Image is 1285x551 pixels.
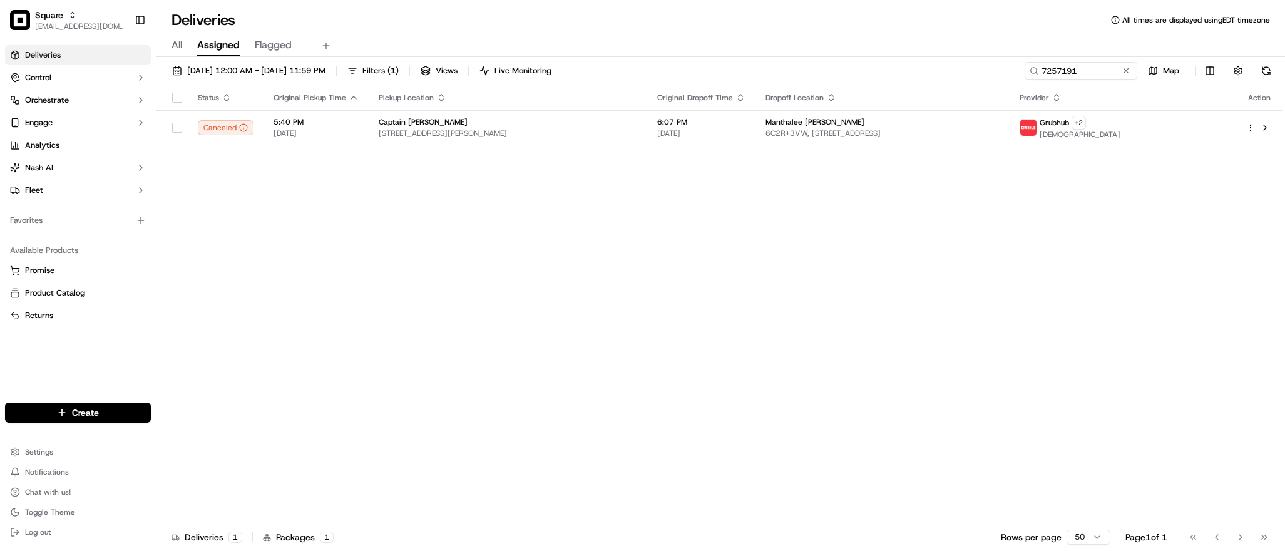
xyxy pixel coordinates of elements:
[25,467,69,477] span: Notifications
[1125,531,1167,543] div: Page 1 of 1
[172,531,242,543] div: Deliveries
[342,62,404,80] button: Filters(1)
[657,128,745,138] span: [DATE]
[1246,93,1272,103] div: Action
[274,117,359,127] span: 5:40 PM
[25,140,59,151] span: Analytics
[274,128,359,138] span: [DATE]
[765,128,1000,138] span: 6C2R+3VW, [STREET_ADDRESS]
[5,283,151,303] button: Product Catalog
[172,10,235,30] h1: Deliveries
[474,62,557,80] button: Live Monitoring
[5,463,151,481] button: Notifications
[274,93,346,103] span: Original Pickup Time
[25,287,85,299] span: Product Catalog
[657,93,733,103] span: Original Dropoff Time
[5,45,151,65] a: Deliveries
[10,287,146,299] a: Product Catalog
[5,158,151,178] button: Nash AI
[5,503,151,521] button: Toggle Theme
[5,240,151,260] div: Available Products
[379,128,637,138] span: [STREET_ADDRESS][PERSON_NAME]
[25,265,54,276] span: Promise
[72,406,99,419] span: Create
[172,38,182,53] span: All
[1025,62,1137,80] input: Type to search
[35,21,125,31] button: [EMAIL_ADDRESS][DOMAIN_NAME]
[255,38,292,53] span: Flagged
[228,532,242,543] div: 1
[5,403,151,423] button: Create
[1163,65,1179,76] span: Map
[436,65,458,76] span: Views
[379,117,468,127] span: Captain [PERSON_NAME]
[25,162,53,173] span: Nash AI
[5,260,151,281] button: Promise
[166,62,331,80] button: [DATE] 12:00 AM - [DATE] 11:59 PM
[5,180,151,200] button: Fleet
[5,483,151,501] button: Chat with us!
[1257,62,1275,80] button: Refresh
[198,93,219,103] span: Status
[765,93,824,103] span: Dropoff Location
[25,117,53,128] span: Engage
[25,72,51,83] span: Control
[25,49,61,61] span: Deliveries
[5,113,151,133] button: Engage
[5,443,151,461] button: Settings
[5,90,151,110] button: Orchestrate
[35,9,63,21] button: Square
[494,65,551,76] span: Live Monitoring
[1122,15,1270,25] span: All times are displayed using EDT timezone
[415,62,463,80] button: Views
[657,117,745,127] span: 6:07 PM
[387,65,399,76] span: ( 1 )
[5,306,151,326] button: Returns
[10,265,146,276] a: Promise
[10,310,146,321] a: Returns
[5,210,151,230] div: Favorites
[25,487,71,497] span: Chat with us!
[198,120,253,135] button: Canceled
[320,532,334,543] div: 1
[1020,93,1049,103] span: Provider
[1001,531,1062,543] p: Rows per page
[197,38,240,53] span: Assigned
[25,310,53,321] span: Returns
[1040,118,1069,128] span: Grubhub
[765,117,864,127] span: Manthalee [PERSON_NAME]
[362,65,399,76] span: Filters
[25,447,53,457] span: Settings
[187,65,325,76] span: [DATE] 12:00 AM - [DATE] 11:59 PM
[25,507,75,517] span: Toggle Theme
[1072,116,1086,130] button: +2
[25,527,51,537] span: Log out
[5,135,151,155] a: Analytics
[1142,62,1185,80] button: Map
[5,68,151,88] button: Control
[1040,130,1120,140] span: [DEMOGRAPHIC_DATA]
[263,531,334,543] div: Packages
[25,185,43,196] span: Fleet
[1020,120,1037,136] img: 5e692f75ce7d37001a5d71f1
[379,93,434,103] span: Pickup Location
[10,10,30,30] img: Square
[25,95,69,106] span: Orchestrate
[5,523,151,541] button: Log out
[5,5,130,35] button: SquareSquare[EMAIL_ADDRESS][DOMAIN_NAME]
